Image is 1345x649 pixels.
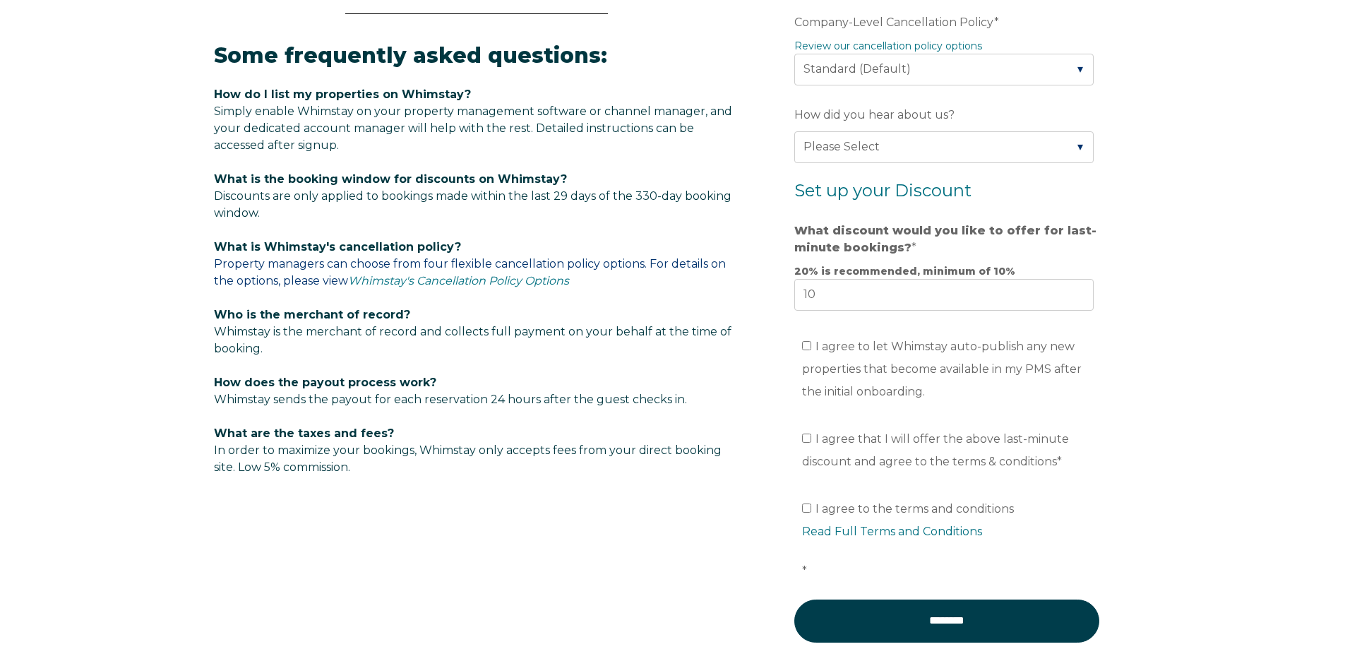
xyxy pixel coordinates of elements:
[794,104,955,126] span: How did you hear about us?
[214,189,731,220] span: Discounts are only applied to bookings made within the last 29 days of the 330-day booking window.
[214,88,471,101] span: How do I list my properties on Whimstay?
[214,427,394,440] span: What are the taxes and fees?
[348,274,569,287] a: Whimstay's Cancellation Policy Options
[794,11,994,33] span: Company-Level Cancellation Policy
[802,502,1101,578] span: I agree to the terms and conditions
[802,340,1082,398] span: I agree to let Whimstay auto-publish any new properties that become available in my PMS after the...
[214,376,436,389] span: How does the payout process work?
[214,172,567,186] span: What is the booking window for discounts on Whimstay?
[794,180,972,201] span: Set up your Discount
[214,308,410,321] span: Who is the merchant of record?
[794,265,1015,278] strong: 20% is recommended, minimum of 10%
[214,240,461,254] span: What is Whimstay's cancellation policy?
[802,432,1069,468] span: I agree that I will offer the above last-minute discount and agree to the terms & conditions
[794,224,1096,254] strong: What discount would you like to offer for last-minute bookings?
[214,325,731,355] span: Whimstay is the merchant of record and collects full payment on your behalf at the time of booking.
[214,239,739,290] p: Property managers can choose from four flexible cancellation policy options. For details on the o...
[802,434,811,443] input: I agree that I will offer the above last-minute discount and agree to the terms & conditions*
[802,341,811,350] input: I agree to let Whimstay auto-publish any new properties that become available in my PMS after the...
[214,393,687,406] span: Whimstay sends the payout for each reservation 24 hours after the guest checks in.
[802,504,811,513] input: I agree to the terms and conditionsRead Full Terms and Conditions*
[794,40,982,52] a: Review our cancellation policy options
[214,105,732,152] span: Simply enable Whimstay on your property management software or channel manager, and your dedicate...
[802,525,982,538] a: Read Full Terms and Conditions
[214,427,722,474] span: In order to maximize your bookings, Whimstay only accepts fees from your direct booking site. Low...
[214,42,607,69] span: Some frequently asked questions:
